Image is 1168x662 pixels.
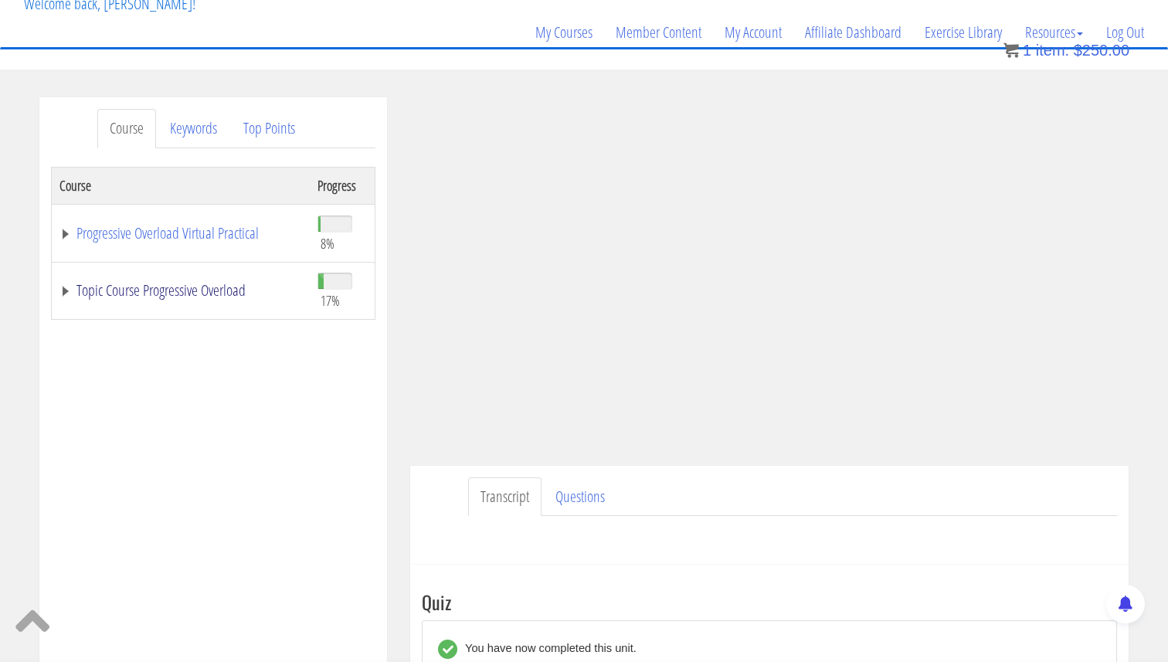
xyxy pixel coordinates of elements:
[52,167,310,204] th: Course
[158,109,229,148] a: Keywords
[1036,42,1069,59] span: item:
[321,292,340,309] span: 17%
[59,283,302,298] a: Topic Course Progressive Overload
[231,109,307,148] a: Top Points
[1074,42,1129,59] bdi: 250.00
[422,592,1117,612] h3: Quiz
[321,235,334,252] span: 8%
[1074,42,1082,59] span: $
[1003,42,1129,59] a: 1 item: $250.00
[1023,42,1031,59] span: 1
[310,167,375,204] th: Progress
[59,226,302,241] a: Progressive Overload Virtual Practical
[97,109,156,148] a: Course
[457,640,637,659] div: You have now completed this unit.
[543,477,617,517] a: Questions
[468,477,542,517] a: Transcript
[1003,42,1019,58] img: icon11.png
